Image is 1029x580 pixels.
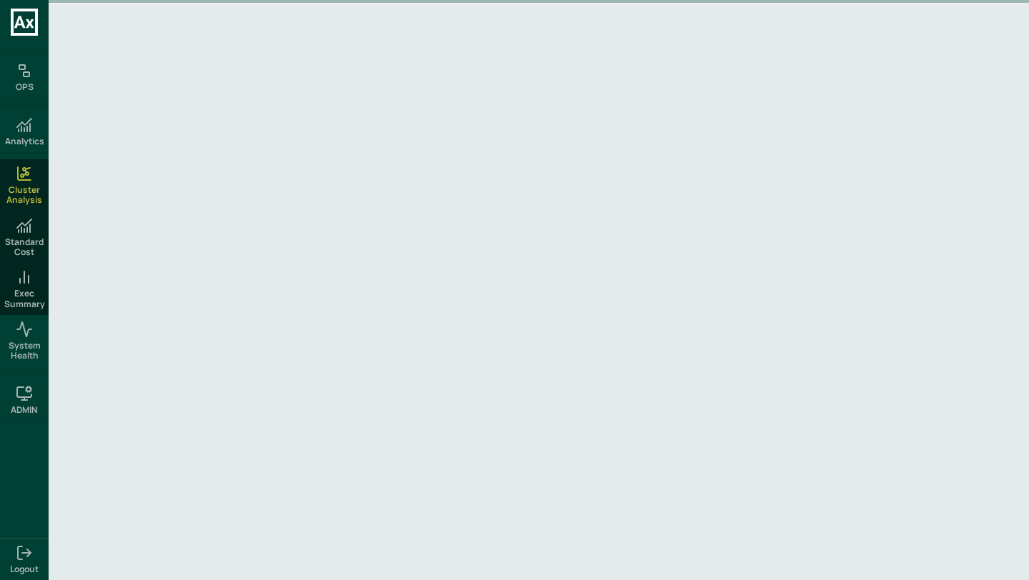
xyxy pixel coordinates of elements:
span: Exec Summary [3,289,46,309]
h6: Analytics [5,136,44,146]
h6: ADMIN [11,405,38,415]
span: System Health [3,341,46,361]
span: Standard Cost [3,237,46,258]
h6: OPS [16,82,34,92]
span: Cluster Analysis [3,185,46,206]
span: Logout [10,564,39,574]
